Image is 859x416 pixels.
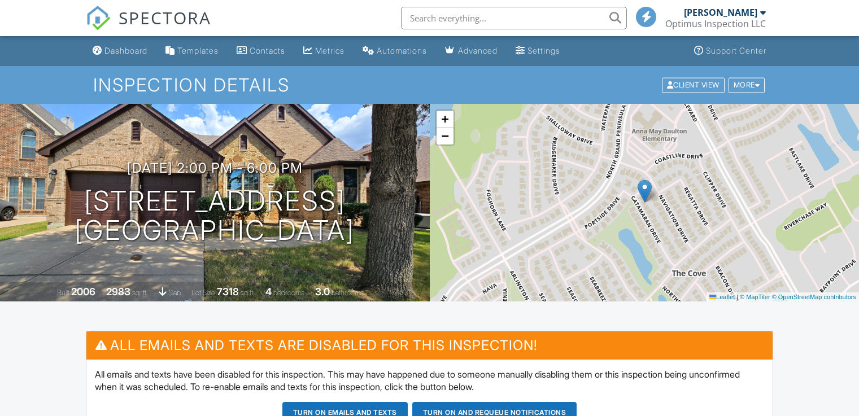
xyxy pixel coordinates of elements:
[86,15,211,39] a: SPECTORA
[740,294,770,300] a: © MapTiler
[709,294,735,300] a: Leaflet
[662,77,725,93] div: Client View
[161,41,223,62] a: Templates
[638,179,652,203] img: Marker
[250,46,285,55] div: Contacts
[191,288,215,297] span: Lot Size
[527,46,560,55] div: Settings
[315,286,330,297] div: 3.0
[437,111,454,128] a: Zoom in
[665,18,766,29] div: Optimus Inspection LLC
[441,112,448,126] span: +
[177,46,219,55] div: Templates
[273,288,304,297] span: bedrooms
[88,41,152,62] a: Dashboard
[684,7,757,18] div: [PERSON_NAME]
[772,294,856,300] a: © OpenStreetMap contributors
[104,46,147,55] div: Dashboard
[690,41,771,62] a: Support Center
[437,128,454,144] a: Zoom out
[299,41,349,62] a: Metrics
[458,46,498,55] div: Advanced
[241,288,255,297] span: sq.ft.
[441,129,448,143] span: −
[315,46,345,55] div: Metrics
[401,7,627,29] input: Search everything...
[86,331,773,359] h3: All emails and texts are disabled for this inspection!
[729,77,765,93] div: More
[127,160,303,176] h3: [DATE] 2:00 pm - 6:00 pm
[75,186,355,246] h1: [STREET_ADDRESS] [GEOGRAPHIC_DATA]
[168,288,181,297] span: slab
[86,6,111,30] img: The Best Home Inspection Software - Spectora
[95,368,764,393] p: All emails and texts have been disabled for this inspection. This may have happened due to someon...
[93,75,766,95] h1: Inspection Details
[736,294,738,300] span: |
[441,41,502,62] a: Advanced
[332,288,364,297] span: bathrooms
[377,46,427,55] div: Automations
[119,6,211,29] span: SPECTORA
[661,80,727,89] a: Client View
[511,41,565,62] a: Settings
[217,286,239,297] div: 7318
[232,41,290,62] a: Contacts
[57,288,69,297] span: Built
[106,286,130,297] div: 2983
[358,41,431,62] a: Automations (Basic)
[71,286,95,297] div: 2006
[132,288,148,297] span: sq. ft.
[706,46,766,55] div: Support Center
[265,286,272,297] div: 4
